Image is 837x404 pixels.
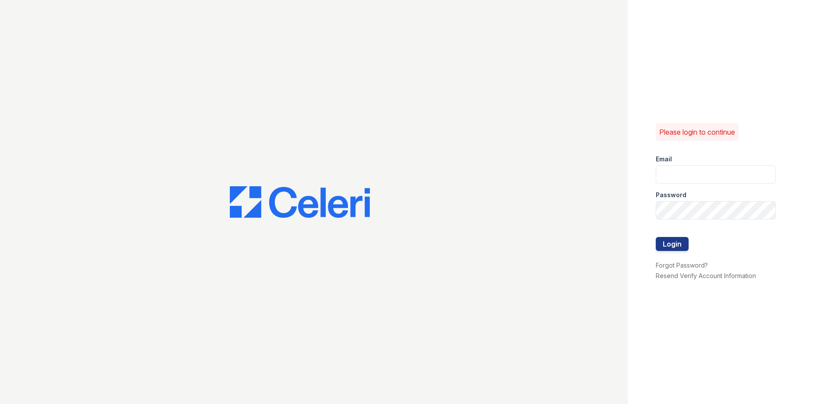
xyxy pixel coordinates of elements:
img: CE_Logo_Blue-a8612792a0a2168367f1c8372b55b34899dd931a85d93a1a3d3e32e68fde9ad4.png [230,186,370,218]
p: Please login to continue [659,127,735,137]
a: Resend Verify Account Information [656,272,756,279]
label: Email [656,155,672,164]
button: Login [656,237,689,251]
a: Forgot Password? [656,261,708,269]
label: Password [656,191,686,199]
